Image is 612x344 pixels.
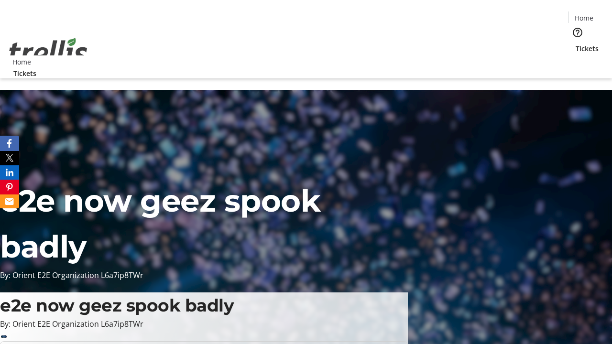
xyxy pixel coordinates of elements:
a: Tickets [568,43,606,54]
a: Home [568,13,599,23]
img: Orient E2E Organization L6a7ip8TWr's Logo [6,27,91,75]
a: Tickets [6,68,44,78]
button: Help [568,23,587,42]
span: Tickets [576,43,599,54]
span: Home [12,57,31,67]
span: Tickets [13,68,36,78]
span: Home [575,13,593,23]
a: Home [6,57,37,67]
button: Cart [568,54,587,73]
